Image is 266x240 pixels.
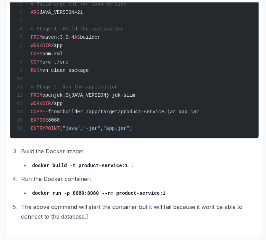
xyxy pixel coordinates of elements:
[51,43,63,48] span: /app
[32,163,134,169] code: docker build -t product-service:1 .
[31,84,118,90] span: # Stage 2: Run the application
[74,35,80,40] span: AS
[31,51,42,57] span: COPY
[31,109,42,115] span: COPY
[39,10,83,15] span: JAVA_VERSION=21
[32,191,165,196] code: docker run -p 8080:8080 --rm product-service:1
[48,117,60,123] span: 8080
[103,126,130,131] span: "app.jar"
[83,126,100,131] span: "-jar"
[31,26,124,32] span: # Stage 1: Build the application
[42,35,74,40] span: maven:3.9.4
[19,174,259,198] li: Run the Docker container:
[31,68,39,73] span: RUN
[51,101,63,106] span: /app
[31,59,42,65] span: COPY
[31,117,48,123] span: EXPOSE
[31,43,51,48] span: WORKDIR
[60,126,63,131] span: [
[31,1,126,7] span: # Build argument for Java version
[31,93,42,98] span: FROM
[101,126,103,131] span: ,
[42,51,69,57] span: pom.xml .
[31,101,51,106] span: WORKDIR
[63,126,80,131] span: "java"
[19,146,259,170] li: Build the Docker image:
[130,126,132,131] span: ]
[31,126,60,131] span: ENTRYPOINT
[19,202,259,221] li: The above command will start the container but it will fail because it wont be able to connect to...
[42,59,69,65] span: src ./src
[42,109,199,115] span: --from=builder /app/target/product-service.jar app.jar
[42,93,135,98] span: openjdk:${JAVA_VERSION}-jdk-slim
[80,126,83,131] span: ,
[39,68,89,73] span: mvn clean package
[31,35,42,40] span: FROM
[80,35,101,40] span: builder
[31,10,39,15] span: ARG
